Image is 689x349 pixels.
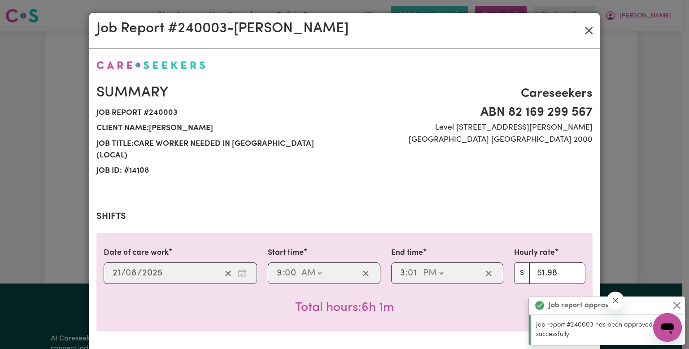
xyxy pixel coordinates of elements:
span: : [283,268,285,278]
label: Date of care work [104,247,169,259]
span: [GEOGRAPHIC_DATA] [GEOGRAPHIC_DATA] 2000 [350,134,593,146]
strong: Job report approved [549,300,617,311]
span: 0 [285,269,290,278]
iframe: Button to launch messaging window [653,313,682,342]
span: Job title: Care Worker needed in [GEOGRAPHIC_DATA] (Local) [96,136,339,164]
iframe: Close message [606,292,624,310]
input: -- [276,266,283,280]
input: ---- [142,266,163,280]
span: / [137,268,142,278]
span: / [121,268,126,278]
span: 0 [408,269,413,278]
button: Enter the date of care work [235,266,249,280]
span: Client name: [PERSON_NAME] [96,121,339,136]
span: 0 [126,269,131,278]
button: Clear date [221,266,235,280]
span: : [406,268,408,278]
label: Start time [268,247,304,259]
label: End time [391,247,423,259]
input: -- [112,266,121,280]
span: Need any help? [5,6,54,13]
h2: Shifts [96,211,593,222]
h2: Summary [96,84,339,101]
input: -- [285,266,297,280]
span: $ [514,262,530,284]
input: -- [126,266,137,280]
span: ABN 82 169 299 567 [350,103,593,122]
input: -- [408,266,419,280]
span: Level [STREET_ADDRESS][PERSON_NAME] [350,122,593,134]
label: Hourly rate [514,247,555,259]
h2: Job Report # 240003 - [PERSON_NAME] [96,20,349,37]
span: Careseekers [350,84,593,103]
p: Job report #240003 has been approved successfully [536,320,680,340]
input: -- [400,266,406,280]
span: Total hours worked: 6 hours 1 minute [295,301,394,314]
span: Job report # 240003 [96,105,339,121]
img: Careseekers logo [96,61,205,69]
span: Job ID: # 14108 [96,163,339,179]
button: Close [582,23,596,38]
